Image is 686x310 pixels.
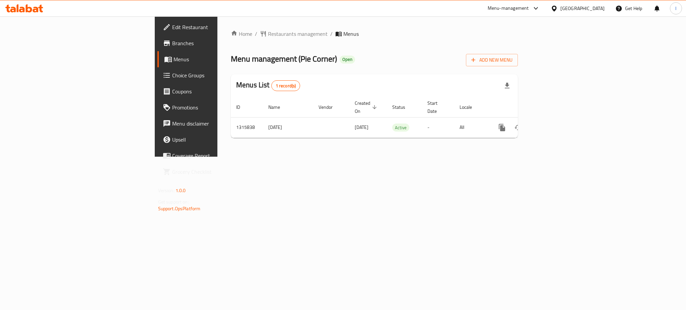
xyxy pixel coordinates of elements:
[263,117,313,138] td: [DATE]
[466,54,518,66] button: Add New Menu
[330,30,333,38] li: /
[157,148,269,164] a: Coverage Report
[355,99,379,115] span: Created On
[231,97,564,138] table: enhanced table
[157,67,269,83] a: Choice Groups
[236,103,249,111] span: ID
[560,5,605,12] div: [GEOGRAPHIC_DATA]
[157,35,269,51] a: Branches
[392,103,414,111] span: Status
[158,198,189,206] span: Get support on:
[675,5,676,12] span: I
[471,56,512,64] span: Add New Menu
[355,123,368,132] span: [DATE]
[271,80,300,91] div: Total records count
[172,87,264,95] span: Coupons
[427,99,446,115] span: Start Date
[268,30,328,38] span: Restaurants management
[172,39,264,47] span: Branches
[157,51,269,67] a: Menus
[319,103,341,111] span: Vendor
[231,30,518,38] nav: breadcrumb
[392,124,409,132] span: Active
[157,115,269,132] a: Menu disclaimer
[460,103,481,111] span: Locale
[158,186,175,195] span: Version:
[422,117,454,138] td: -
[172,103,264,111] span: Promotions
[340,56,355,64] div: Open
[157,132,269,148] a: Upsell
[268,103,289,111] span: Name
[489,97,564,118] th: Actions
[172,168,264,176] span: Grocery Checklist
[157,99,269,115] a: Promotions
[172,136,264,144] span: Upsell
[260,30,328,38] a: Restaurants management
[488,4,529,12] div: Menu-management
[172,120,264,128] span: Menu disclaimer
[158,204,201,213] a: Support.OpsPlatform
[157,164,269,180] a: Grocery Checklist
[172,71,264,79] span: Choice Groups
[494,120,510,136] button: more
[272,83,300,89] span: 1 record(s)
[157,83,269,99] a: Coupons
[174,55,264,63] span: Menus
[343,30,359,38] span: Menus
[172,23,264,31] span: Edit Restaurant
[510,120,526,136] button: Change Status
[236,80,300,91] h2: Menus List
[157,19,269,35] a: Edit Restaurant
[340,57,355,62] span: Open
[454,117,489,138] td: All
[499,78,515,94] div: Export file
[176,186,186,195] span: 1.0.0
[172,152,264,160] span: Coverage Report
[231,51,337,66] span: Menu management ( Pie Corner )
